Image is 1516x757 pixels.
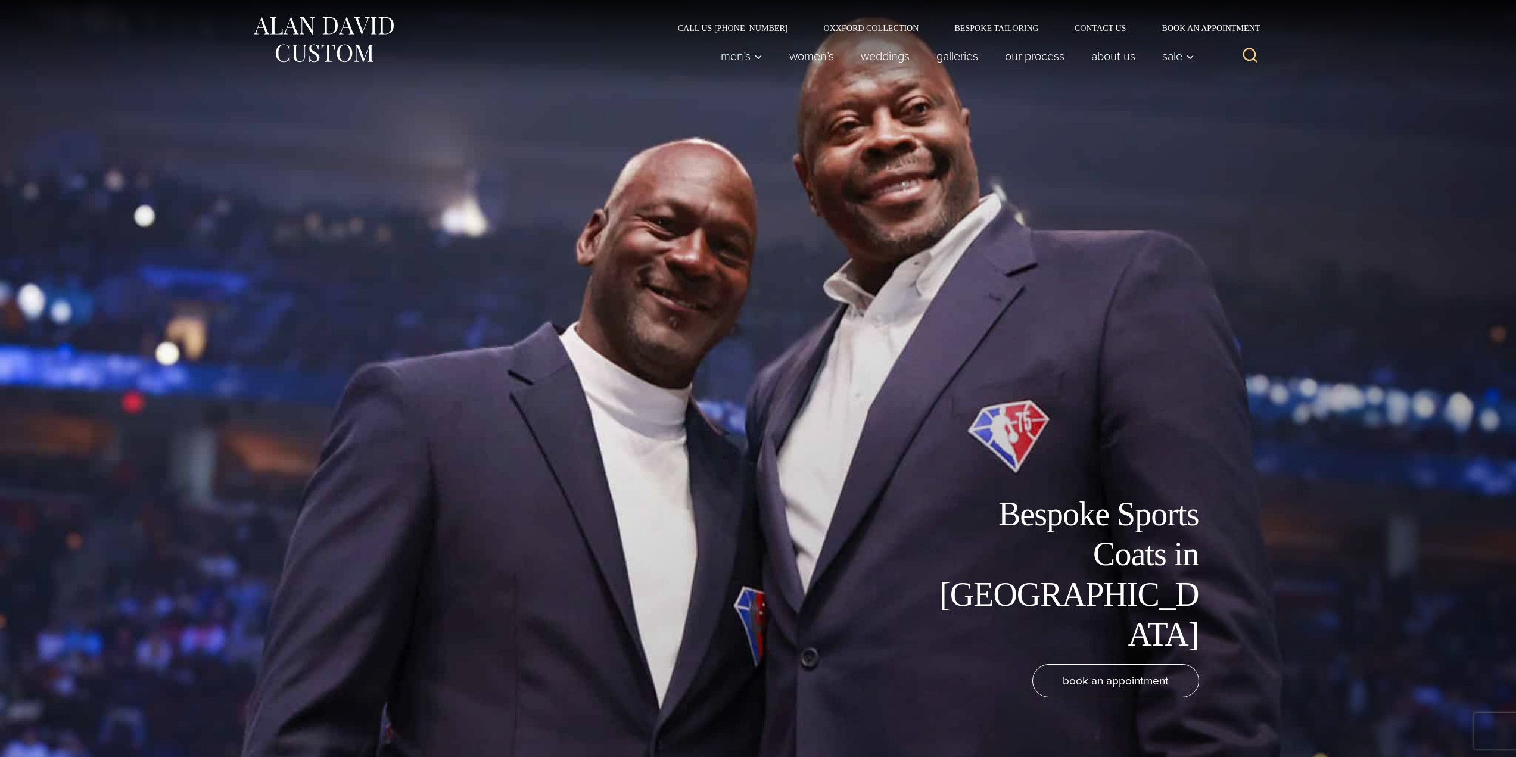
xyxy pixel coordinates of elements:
[1236,42,1265,70] button: View Search Form
[1063,672,1169,689] span: book an appointment
[847,44,923,68] a: weddings
[923,44,991,68] a: Galleries
[1057,24,1144,32] a: Contact Us
[660,24,1265,32] nav: Secondary Navigation
[707,44,1200,68] nav: Primary Navigation
[931,494,1199,655] h1: Bespoke Sports Coats in [GEOGRAPHIC_DATA]
[1032,664,1199,697] a: book an appointment
[1162,50,1194,62] span: Sale
[1078,44,1148,68] a: About Us
[252,13,395,66] img: Alan David Custom
[1144,24,1264,32] a: Book an Appointment
[776,44,847,68] a: Women’s
[991,44,1078,68] a: Our Process
[721,50,762,62] span: Men’s
[805,24,936,32] a: Oxxford Collection
[660,24,806,32] a: Call Us [PHONE_NUMBER]
[936,24,1056,32] a: Bespoke Tailoring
